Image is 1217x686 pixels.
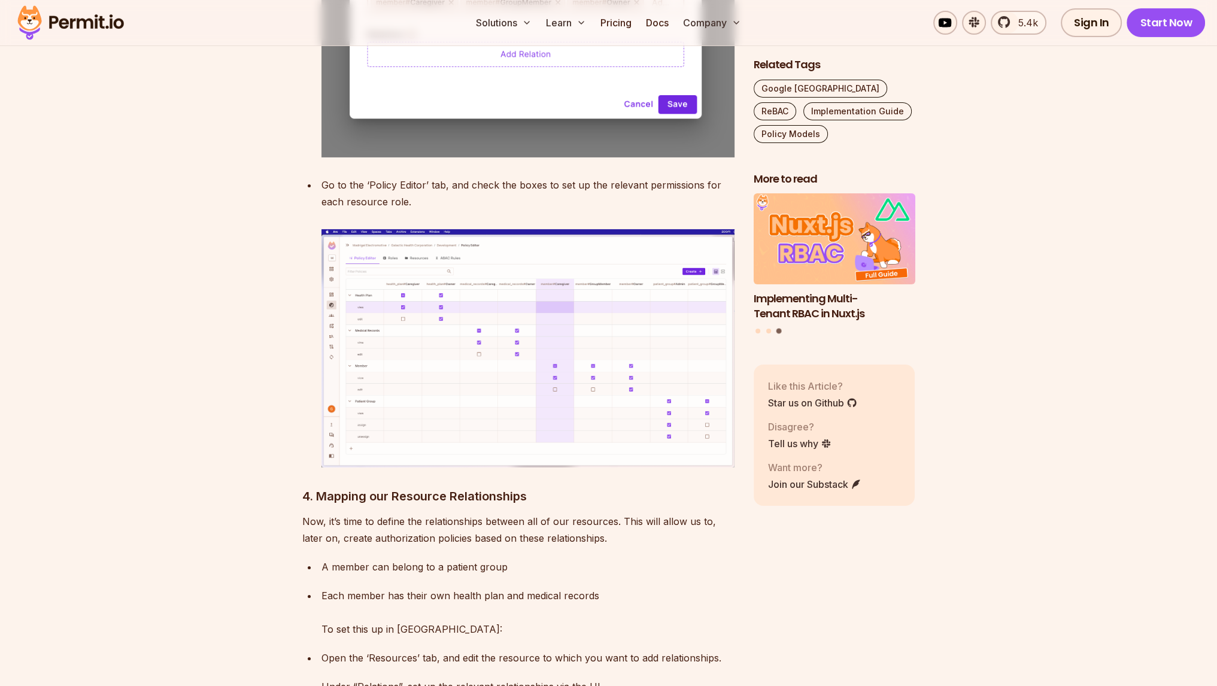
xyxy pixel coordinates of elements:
button: Solutions [471,11,536,35]
p: A member can belong to a patient group [321,558,735,575]
a: Start Now [1127,8,1205,37]
button: Learn [541,11,591,35]
a: Implementation Guide [803,102,912,120]
a: Star us on Github [768,396,857,410]
a: Policy Models [754,125,828,143]
a: Docs [641,11,673,35]
a: Join our Substack [768,477,861,491]
a: Google [GEOGRAPHIC_DATA] [754,80,887,98]
img: Permit logo [12,2,129,43]
img: Implementing Multi-Tenant RBAC in Nuxt.js [754,194,915,285]
button: Go to slide 2 [766,329,771,334]
p: Disagree? [768,420,831,434]
a: 5.4k [991,11,1046,35]
span: 5.4k [1011,16,1038,30]
p: Open the ‘Resources’ tab, and edit the resource to which you want to add relationships. [321,649,735,666]
a: Sign In [1061,8,1122,37]
h3: Implementing Multi-Tenant RBAC in Nuxt.js [754,292,915,321]
button: Go to slide 1 [755,329,760,334]
h3: 4. Mapping our Resource Relationships [302,487,735,506]
p: Like this Article? [768,379,857,393]
p: Want more? [768,460,861,475]
button: Company [678,11,746,35]
a: Pricing [596,11,636,35]
h2: More to read [754,172,915,187]
img: ReBAC 6.png [321,229,735,467]
button: Go to slide 3 [776,329,782,334]
div: Posts [754,194,915,336]
a: Tell us why [768,436,831,451]
p: Each member has their own health plan and medical records To set this up in [GEOGRAPHIC_DATA]: [321,587,735,638]
li: 3 of 3 [754,194,915,321]
h2: Related Tags [754,57,915,72]
a: ReBAC [754,102,796,120]
p: Now, it’s time to define the relationships between all of our resources. This will allow us to, l... [302,513,735,547]
div: Go to the ‘Policy Editor’ tab, and check the boxes to set up the relevant permissions for each re... [321,177,735,210]
a: Implementing Multi-Tenant RBAC in Nuxt.jsImplementing Multi-Tenant RBAC in Nuxt.js [754,194,915,321]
